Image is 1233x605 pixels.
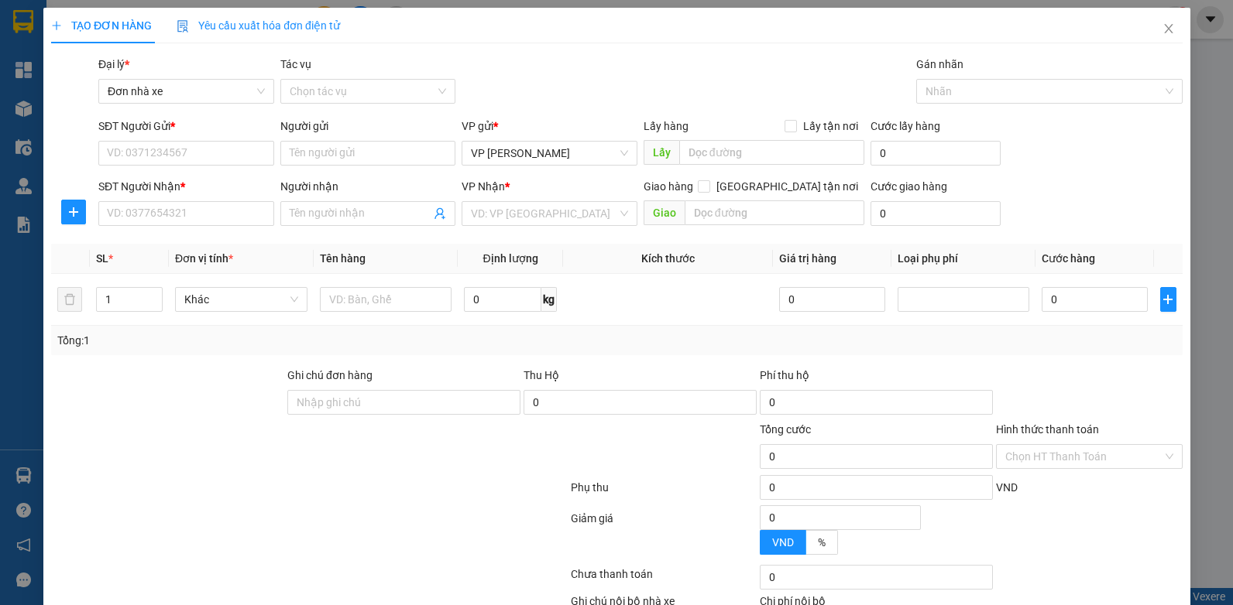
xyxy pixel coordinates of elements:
input: Ghi chú đơn hàng [287,390,520,415]
div: Giảm giá [569,510,758,562]
span: Cước hàng [1042,252,1095,265]
span: Lấy hàng [643,120,688,132]
span: Khác [184,288,298,311]
span: VP Nhận [462,180,505,193]
span: % [818,536,826,549]
input: Dọc đường [684,200,864,225]
label: Gán nhãn [915,58,963,70]
div: Phí thu hộ [760,367,993,390]
label: Hình thức thanh toán [996,423,1099,436]
span: kg [541,287,557,312]
th: Loại phụ phí [891,244,1036,274]
input: Cước lấy hàng [871,141,1001,166]
button: plus [60,200,85,224]
label: Cước lấy hàng [871,120,940,132]
span: Đơn nhà xe [108,80,265,103]
div: Tổng: 1 [57,332,477,349]
span: Yêu cầu xuất hóa đơn điện tử [177,19,340,32]
span: Đơn vị tính [175,252,233,265]
input: 0 [779,287,885,312]
span: SL [96,252,108,265]
span: Đại lý [98,58,129,70]
span: VND [772,536,794,549]
span: Tên hàng [319,252,365,265]
button: plus [1160,287,1176,312]
input: VD: Bàn, Ghế [319,287,452,312]
span: Giá trị hàng [779,252,836,265]
div: Chưa thanh toán [569,566,758,593]
span: Giao [643,200,684,225]
span: Giao hàng [643,180,692,193]
span: VP Trần Khát Chân [471,142,628,165]
div: SĐT Người Nhận [98,178,274,195]
span: Kích thước [641,252,695,265]
img: icon [177,20,189,32]
button: Close [1146,8,1190,51]
span: [GEOGRAPHIC_DATA] tận nơi [710,178,864,195]
span: Thu Hộ [524,369,559,381]
span: plus [1161,293,1175,306]
div: Phụ thu [569,479,758,506]
span: plus [61,206,84,218]
label: Tác vụ [280,58,311,70]
div: Người nhận [280,178,455,195]
span: Định lượng [483,252,538,265]
span: VND [996,481,1018,494]
span: Tổng cước [760,423,811,436]
span: plus [51,20,62,31]
div: Người gửi [280,118,455,135]
label: Cước giao hàng [871,180,947,193]
div: SĐT Người Gửi [98,118,274,135]
span: Lấy [643,140,678,165]
span: user-add [434,207,446,220]
span: Lấy tận nơi [797,118,864,135]
span: close [1162,22,1174,35]
input: Cước giao hàng [871,201,1001,226]
input: Dọc đường [678,140,864,165]
button: delete [57,287,82,312]
span: TẠO ĐƠN HÀNG [51,19,152,32]
label: Ghi chú đơn hàng [287,369,373,381]
div: VP gửi [462,118,637,135]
